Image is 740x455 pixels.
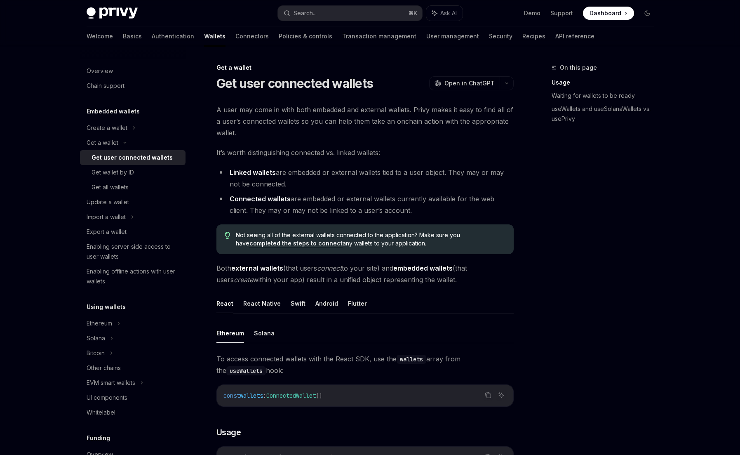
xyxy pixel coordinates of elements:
[552,89,660,102] a: Waiting for wallets to be ready
[225,232,230,239] svg: Tip
[87,348,105,358] div: Bitcoin
[266,392,316,399] span: ConnectedWallet
[216,294,233,313] button: React
[243,294,281,313] button: React Native
[590,9,621,17] span: Dashboard
[87,378,135,388] div: EVM smart wallets
[80,224,186,239] a: Export a wallet
[92,182,129,192] div: Get all wallets
[216,167,514,190] li: are embedded or external wallets tied to a user object. They may or may not be connected.
[552,76,660,89] a: Usage
[583,7,634,20] a: Dashboard
[87,266,181,286] div: Enabling offline actions with user wallets
[409,10,417,17] span: ⌘ K
[87,363,121,373] div: Other chains
[87,81,125,91] div: Chain support
[216,353,514,376] span: To access connected wallets with the React SDK, use the array from the hook:
[204,26,226,46] a: Wallets
[393,264,453,272] strong: embedded wallets
[440,9,457,17] span: Ask AI
[87,393,127,403] div: UI components
[230,168,276,177] strong: Linked wallets
[294,8,317,18] div: Search...
[80,180,186,195] a: Get all wallets
[249,240,343,247] a: completed the steps to connect
[80,165,186,180] a: Get wallet by ID
[216,147,514,158] span: It’s worth distinguishing connected vs. linked wallets:
[87,106,140,116] h5: Embedded wallets
[641,7,654,20] button: Toggle dark mode
[92,153,173,163] div: Get user connected wallets
[87,318,112,328] div: Ethereum
[550,9,573,17] a: Support
[216,76,374,91] h1: Get user connected wallets
[397,355,426,364] code: wallets
[216,104,514,139] span: A user may come in with both embedded and external wallets. Privy makes it easy to find all of a ...
[87,123,127,133] div: Create a wallet
[348,294,367,313] button: Flutter
[80,195,186,210] a: Update a wallet
[80,64,186,78] a: Overview
[315,294,338,313] button: Android
[316,392,322,399] span: []
[489,26,512,46] a: Security
[87,197,129,207] div: Update a wallet
[80,390,186,405] a: UI components
[216,193,514,216] li: are embedded or external wallets currently available for the web client. They may or may not be l...
[87,433,110,443] h5: Funding
[444,79,495,87] span: Open in ChatGPT
[278,6,422,21] button: Search...⌘K
[560,63,597,73] span: On this page
[80,78,186,93] a: Chain support
[263,392,266,399] span: :
[524,9,540,17] a: Demo
[80,405,186,420] a: Whitelabel
[80,239,186,264] a: Enabling server-side access to user wallets
[80,150,186,165] a: Get user connected wallets
[226,366,266,375] code: useWallets
[87,26,113,46] a: Welcome
[216,427,241,438] span: Usage
[240,392,263,399] span: wallets
[87,242,181,262] div: Enabling server-side access to user wallets
[555,26,594,46] a: API reference
[92,167,134,177] div: Get wallet by ID
[279,26,332,46] a: Policies & controls
[552,102,660,125] a: useWallets and useSolanaWallets vs. usePrivy
[236,231,505,248] span: Not seeing all of the external wallets connected to the application? Make sure you have any walle...
[87,333,105,343] div: Solana
[216,64,514,72] div: Get a wallet
[234,276,253,284] em: create
[80,361,186,375] a: Other chains
[235,26,269,46] a: Connectors
[87,138,118,148] div: Get a wallet
[87,66,113,76] div: Overview
[80,264,186,289] a: Enabling offline actions with user wallets
[223,392,240,399] span: const
[230,195,291,203] strong: Connected wallets
[87,408,115,417] div: Whitelabel
[429,76,500,90] button: Open in ChatGPT
[254,323,275,343] button: Solana
[522,26,545,46] a: Recipes
[87,212,126,222] div: Import a wallet
[426,6,463,21] button: Ask AI
[87,302,126,312] h5: Using wallets
[291,294,305,313] button: Swift
[231,264,283,272] strong: external wallets
[483,390,493,401] button: Copy the contents from the code block
[342,26,416,46] a: Transaction management
[123,26,142,46] a: Basics
[152,26,194,46] a: Authentication
[317,264,342,272] em: connect
[496,390,507,401] button: Ask AI
[87,227,127,237] div: Export a wallet
[216,323,244,343] button: Ethereum
[426,26,479,46] a: User management
[216,262,514,285] span: Both (that users to your site) and (that users within your app) result in a unified object repres...
[87,7,138,19] img: dark logo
